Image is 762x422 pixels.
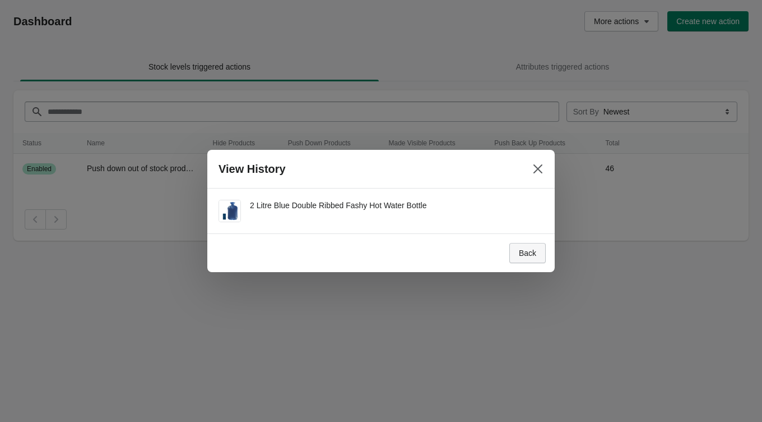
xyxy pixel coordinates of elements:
span: 2 Litre Blue Double Ribbed Fashy Hot Water Bottle [250,201,426,210]
button: Back [509,243,546,263]
button: Close [528,159,548,179]
img: 2 Litre Blue Double Ribbed Fashy Hot Water Bottle [219,200,240,222]
span: Back [519,249,536,258]
h2: View History [219,162,286,176]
